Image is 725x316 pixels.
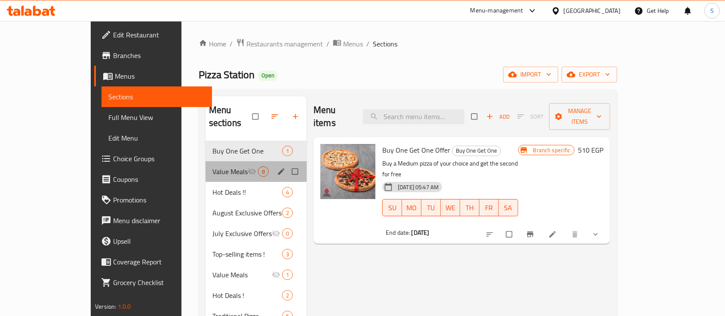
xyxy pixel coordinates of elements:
[510,69,551,80] span: import
[386,202,399,214] span: SU
[320,144,375,199] img: Buy One Get One Offer
[258,72,278,79] span: Open
[248,167,256,176] svg: Inactive section
[373,39,397,49] span: Sections
[444,202,457,214] span: WE
[113,215,205,226] span: Menu disclaimer
[212,187,282,197] span: Hot Deals !!
[283,147,292,155] span: 1
[480,225,501,244] button: sort-choices
[212,146,282,156] span: Buy One Get One
[113,236,205,246] span: Upsell
[272,229,280,238] svg: Inactive section
[94,45,212,66] a: Branches
[382,144,450,156] span: Buy One Get One Offer
[236,38,323,49] a: Restaurants management
[258,168,268,176] span: 8
[108,92,205,102] span: Sections
[212,249,282,259] span: Top-selling items !
[313,104,353,129] h2: Menu items
[199,39,226,49] a: Home
[564,6,621,15] div: [GEOGRAPHIC_DATA]
[282,290,293,301] div: items
[486,112,510,122] span: Add
[502,202,515,214] span: SA
[206,223,307,244] div: July Exclusive Offers0
[363,109,464,124] input: search
[464,202,476,214] span: TH
[565,225,586,244] button: delete
[460,199,479,216] button: TH
[94,169,212,190] a: Coupons
[94,25,212,45] a: Edit Restaurant
[406,202,418,214] span: MO
[258,71,278,81] div: Open
[95,301,116,312] span: Version:
[212,270,272,280] div: Value Meals
[230,39,233,49] li: /
[206,264,307,285] div: Value Meals1
[484,110,512,123] span: Add item
[425,202,437,214] span: TU
[272,270,280,279] svg: Inactive section
[503,67,558,83] button: import
[586,225,607,244] button: show more
[108,112,205,123] span: Full Menu View
[282,208,293,218] div: items
[113,153,205,164] span: Choice Groups
[282,228,293,239] div: items
[452,146,501,156] span: Buy One Get One
[479,199,499,216] button: FR
[199,65,255,84] span: Pizza Station
[578,144,603,156] h6: 510 EGP
[326,39,329,49] li: /
[343,39,363,49] span: Menus
[421,199,441,216] button: TU
[591,230,600,239] svg: Show Choices
[265,107,286,126] span: Sort sections
[283,209,292,217] span: 2
[549,103,610,130] button: Manage items
[101,107,212,128] a: Full Menu View
[530,146,574,154] span: Branch specific
[113,195,205,205] span: Promotions
[568,69,610,80] span: export
[212,228,272,239] div: July Exclusive Offers
[394,183,442,191] span: [DATE] 05:47 AM
[282,270,293,280] div: items
[206,285,307,306] div: Hot Deals !2
[382,199,402,216] button: SU
[710,6,714,15] span: S
[484,110,512,123] button: Add
[206,182,307,202] div: Hot Deals !!4
[466,108,484,125] span: Select section
[402,199,421,216] button: MO
[246,39,323,49] span: Restaurants management
[333,38,363,49] a: Menus
[212,166,248,177] span: Value Meals
[562,67,617,83] button: export
[382,158,518,180] p: Buy a Medium pizza of your choice and get the second for free
[94,210,212,231] a: Menu disclaimer
[94,148,212,169] a: Choice Groups
[199,38,617,49] nav: breadcrumb
[282,146,293,156] div: items
[108,133,205,143] span: Edit Menu
[501,226,519,242] span: Select to update
[286,107,307,126] button: Add section
[556,106,603,127] span: Manage items
[94,190,212,210] a: Promotions
[283,188,292,196] span: 4
[206,202,307,223] div: August Exclusive Offers2
[282,249,293,259] div: items
[212,290,282,301] span: Hot Deals !
[94,272,212,293] a: Grocery Checklist
[483,202,495,214] span: FR
[206,161,307,182] div: Value Meals8edit
[94,66,212,86] a: Menus
[283,271,292,279] span: 1
[283,230,292,238] span: 0
[452,146,501,156] div: Buy One Get One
